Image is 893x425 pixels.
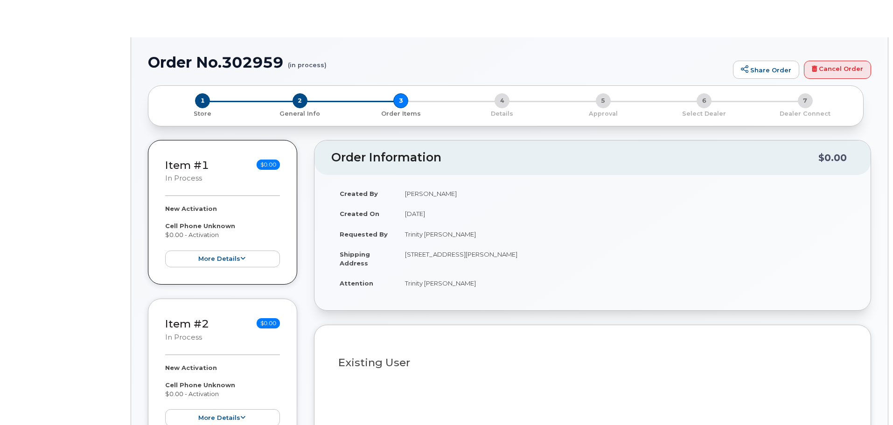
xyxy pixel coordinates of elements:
strong: Shipping Address [340,251,370,267]
strong: Cell Phone Unknown [165,222,235,230]
a: 2 General Info [250,108,351,118]
a: Item #1 [165,159,209,172]
strong: Attention [340,279,373,287]
p: General Info [253,110,347,118]
div: $0.00 [818,149,847,167]
button: more details [165,251,280,268]
small: in process [165,174,202,182]
small: in process [165,333,202,341]
small: (in process) [288,54,327,69]
h3: Existing User [338,357,847,369]
a: Share Order [733,61,799,79]
span: 1 [195,93,210,108]
a: Cancel Order [804,61,871,79]
td: [PERSON_NAME] [397,183,854,204]
span: 2 [293,93,307,108]
td: [STREET_ADDRESS][PERSON_NAME] [397,244,854,273]
a: 1 Store [156,108,250,118]
strong: Requested By [340,230,388,238]
td: Trinity [PERSON_NAME] [397,224,854,244]
p: Store [160,110,246,118]
strong: Created On [340,210,379,217]
strong: New Activation [165,205,217,212]
strong: Cell Phone Unknown [165,381,235,389]
strong: New Activation [165,364,217,371]
strong: Created By [340,190,378,197]
div: $0.00 - Activation [165,204,280,267]
h2: Order Information [331,151,818,164]
td: Trinity [PERSON_NAME] [397,273,854,293]
td: [DATE] [397,203,854,224]
span: $0.00 [257,160,280,170]
span: $0.00 [257,318,280,328]
a: Item #2 [165,317,209,330]
h1: Order No.302959 [148,54,728,70]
